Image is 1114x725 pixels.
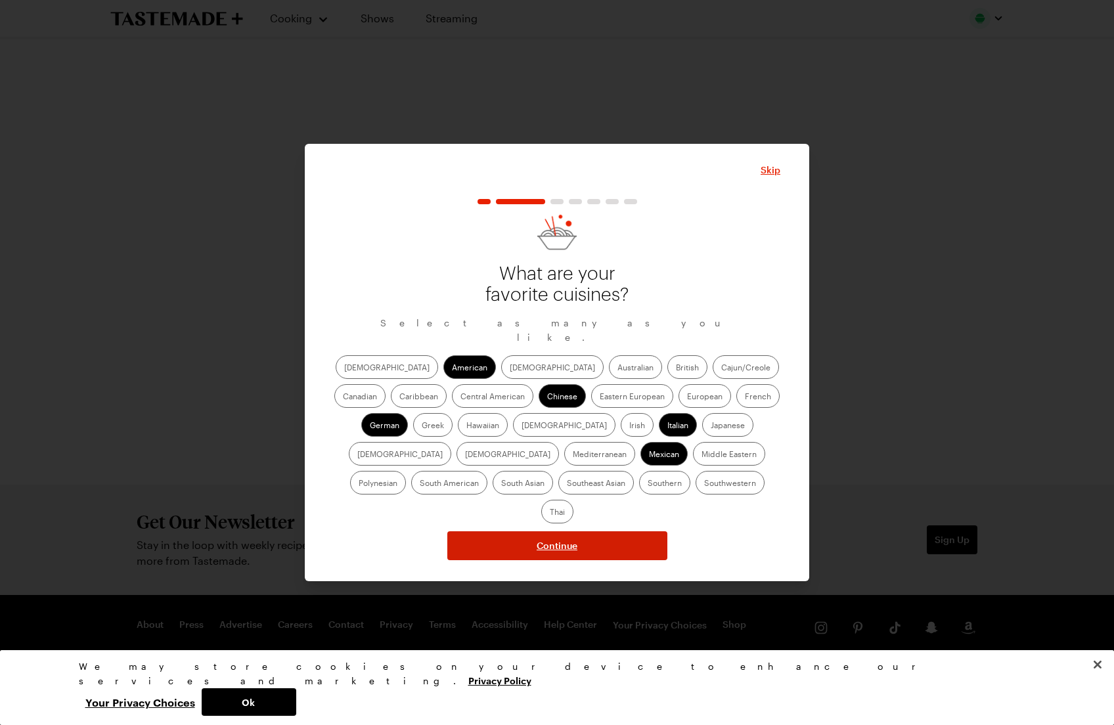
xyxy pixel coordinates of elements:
[79,688,202,716] button: Your Privacy Choices
[564,442,635,466] label: Mediterranean
[79,659,1025,716] div: Privacy
[667,355,707,379] label: British
[447,531,667,560] button: NextStepButton
[493,471,553,494] label: South Asian
[202,688,296,716] button: Ok
[702,413,753,437] label: Japanese
[411,471,487,494] label: South American
[679,384,731,408] label: European
[539,384,586,408] label: Chinese
[736,384,780,408] label: French
[391,384,447,408] label: Caribbean
[1083,650,1112,679] button: Close
[639,471,690,494] label: Southern
[591,384,673,408] label: Eastern European
[659,413,697,437] label: Italian
[478,263,636,305] p: What are your favorite cuisines?
[640,442,688,466] label: Mexican
[513,413,615,437] label: [DEMOGRAPHIC_DATA]
[79,659,1025,688] div: We may store cookies on your device to enhance our services and marketing.
[457,442,559,466] label: [DEMOGRAPHIC_DATA]
[693,442,765,466] label: Middle Eastern
[501,355,604,379] label: [DEMOGRAPHIC_DATA]
[761,164,780,177] button: Close
[468,674,531,686] a: More information about your privacy, opens in a new tab
[609,355,662,379] label: Australian
[558,471,634,494] label: Southeast Asian
[336,355,438,379] label: [DEMOGRAPHIC_DATA]
[334,384,386,408] label: Canadian
[349,442,451,466] label: [DEMOGRAPHIC_DATA]
[350,471,406,494] label: Polynesian
[537,539,577,552] span: Continue
[413,413,453,437] label: Greek
[761,164,780,177] span: Skip
[361,413,408,437] label: German
[696,471,765,494] label: Southwestern
[452,384,533,408] label: Central American
[334,316,780,345] p: Select as many as you like.
[541,500,573,523] label: Thai
[443,355,496,379] label: American
[458,413,508,437] label: Hawaiian
[621,413,654,437] label: Irish
[713,355,779,379] label: Cajun/Creole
